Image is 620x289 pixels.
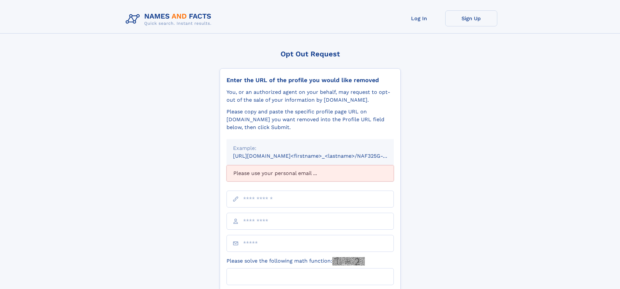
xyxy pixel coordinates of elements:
small: [URL][DOMAIN_NAME]<firstname>_<lastname>/NAF325G-xxxxxxxx [233,153,406,159]
a: Sign Up [445,10,497,26]
div: You, or an authorized agent on your behalf, may request to opt-out of the sale of your informatio... [227,88,394,104]
div: Please copy and paste the specific profile page URL on [DOMAIN_NAME] you want removed into the Pr... [227,108,394,131]
div: Please use your personal email ... [227,165,394,181]
div: Example: [233,144,387,152]
a: Log In [393,10,445,26]
label: Please solve the following math function: [227,257,365,266]
div: Enter the URL of the profile you would like removed [227,77,394,84]
div: Opt Out Request [220,50,401,58]
img: Logo Names and Facts [123,10,217,28]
